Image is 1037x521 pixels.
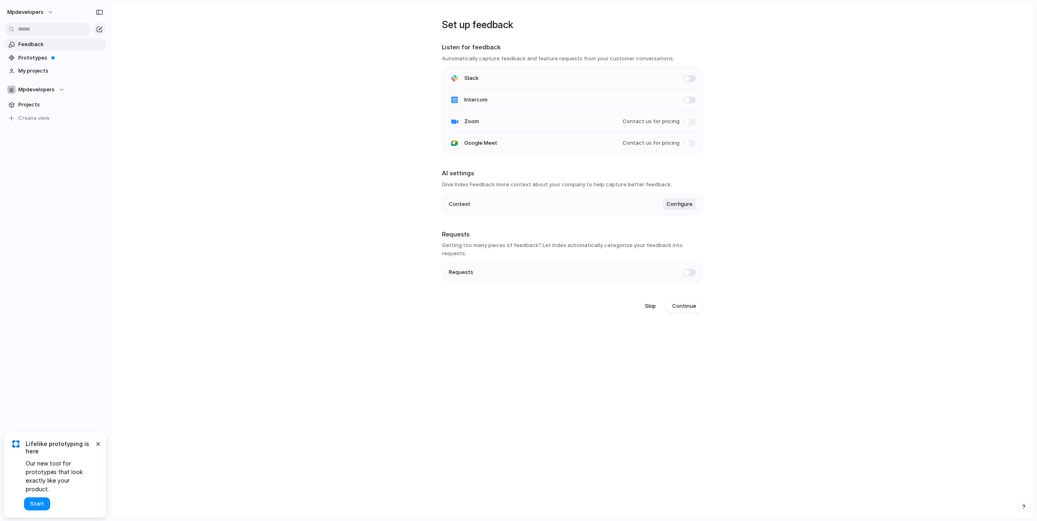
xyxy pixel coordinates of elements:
span: Context [449,200,470,208]
button: Start [24,497,50,510]
button: Configure [663,199,696,210]
button: Skip [638,300,662,313]
a: Projects [4,99,106,111]
button: mpdevelopers [4,6,58,19]
span: Create view [18,114,50,122]
button: Dismiss [93,439,103,448]
span: Zoom [464,117,479,126]
h2: AI settings [442,169,703,178]
span: Continue [672,302,696,310]
span: Mpdevelopers [18,86,55,94]
span: Projects [18,101,103,109]
a: Feedback [4,38,106,51]
span: Google Meet [464,139,497,147]
span: Prototypes [18,54,103,62]
h1: Set up feedback [442,18,703,32]
span: Feedback [18,40,103,49]
span: Our new tool for prototypes that look exactly like your product. [26,459,94,493]
span: Slack [464,74,479,82]
span: mpdevelopers [7,8,44,16]
h3: Getting too many pieces of feedback? Let Index automatically categorize your feedback into requests. [442,241,703,257]
h2: Listen for feedback [442,43,703,52]
span: Skip [645,302,656,310]
span: Intercom [464,96,488,104]
a: Prototypes [4,52,106,64]
span: Start [30,500,44,508]
span: Contact us for pricing [622,117,680,126]
h2: Requests [442,230,703,239]
a: My projects [4,65,106,77]
span: Lifelike prototyping is here [26,440,94,455]
span: Requests [449,268,473,276]
span: Contact us for pricing [622,139,680,147]
button: Mpdevelopers [4,84,106,96]
span: Configure [666,200,693,208]
span: My projects [18,67,103,75]
h3: Automatically capture feedback and feature requests from your customer conversations. [442,55,703,63]
button: Continue [666,300,703,313]
button: Create view [4,112,106,124]
h3: Give Index Feedback more context about your company to help capture better feedback. [442,181,703,189]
